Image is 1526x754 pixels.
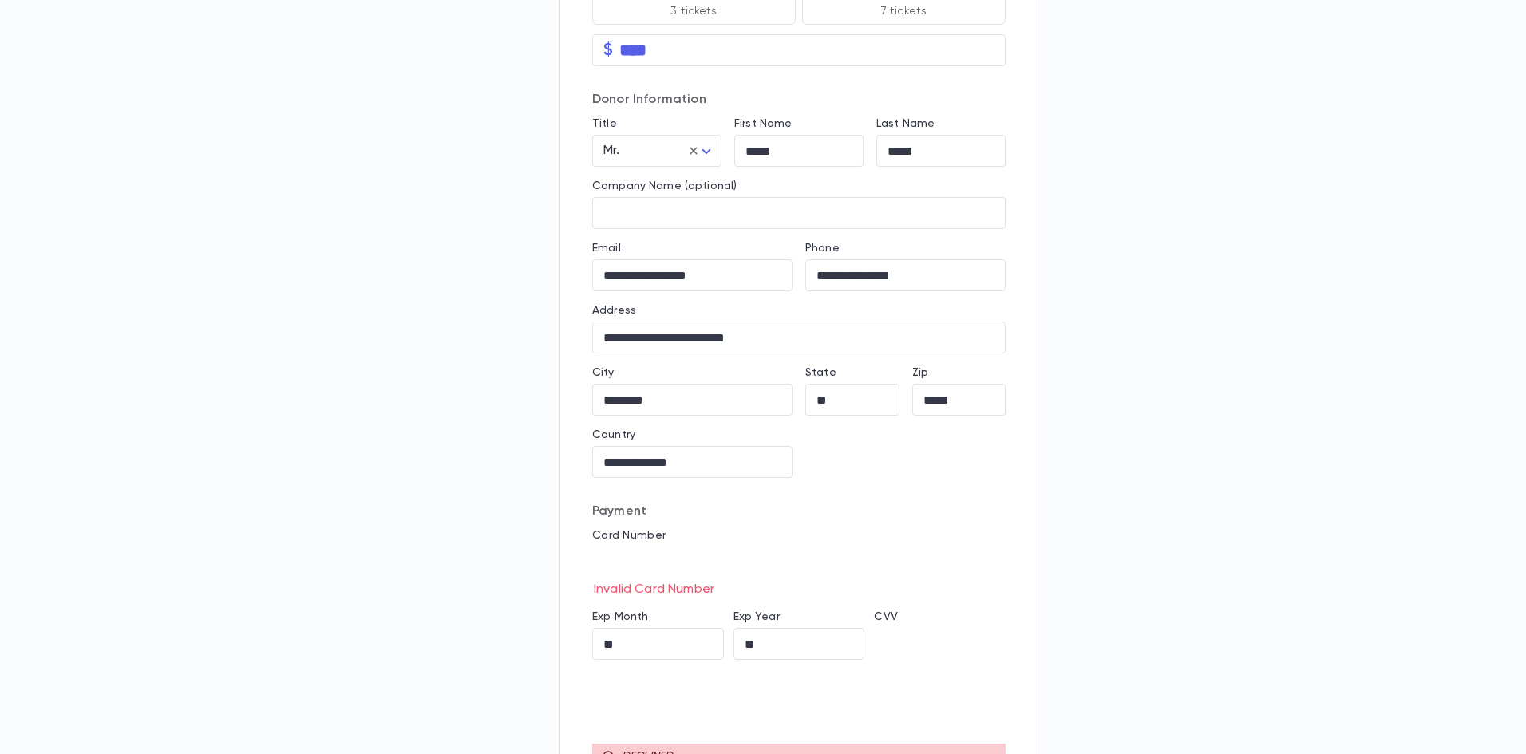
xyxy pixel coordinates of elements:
label: Company Name (optional) [592,180,737,192]
span: Mr. [603,144,619,157]
p: Invalid Card Number [592,578,1006,598]
p: 3 tickets [670,3,717,19]
label: State [805,366,836,379]
label: Exp Year [733,610,780,623]
label: Title [592,117,617,130]
label: Exp Month [592,610,648,623]
p: Donor Information [592,92,1006,108]
label: Address [592,304,636,317]
label: Zip [912,366,928,379]
iframe: card [592,547,1006,578]
p: CVV [874,610,1006,623]
label: Phone [805,242,840,255]
iframe: cvv [874,628,1006,660]
label: Last Name [876,117,935,130]
p: $ [603,42,613,58]
label: Country [592,428,635,441]
label: First Name [734,117,792,130]
p: Payment [592,503,1006,519]
label: Email [592,242,621,255]
label: City [592,366,615,379]
p: Card Number [592,529,1006,542]
p: 7 tickets [881,3,927,19]
div: Mr. [592,136,721,167]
